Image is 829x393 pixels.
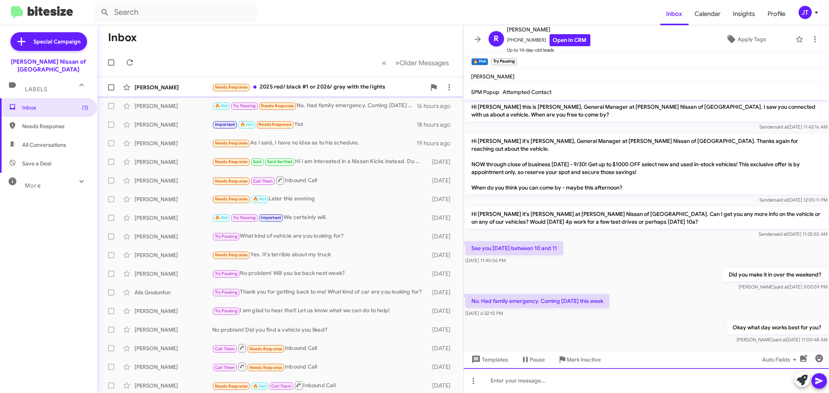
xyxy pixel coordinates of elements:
[22,122,88,130] span: Needs Response
[233,103,256,108] span: Try Pausing
[215,159,248,164] span: Needs Response
[215,103,228,108] span: 🔥 Hot
[250,365,283,370] span: Needs Response
[426,344,457,352] div: [DATE]
[792,6,820,19] button: JT
[134,270,212,278] div: [PERSON_NAME]
[215,179,248,184] span: Needs Response
[465,134,828,195] p: Hi [PERSON_NAME] it's [PERSON_NAME], General Manager at [PERSON_NAME] Nissan of [GEOGRAPHIC_DATA]...
[215,141,248,146] span: Needs Response
[134,214,212,222] div: [PERSON_NAME]
[378,55,454,71] nav: Page navigation example
[465,207,828,229] p: Hi [PERSON_NAME] it's [PERSON_NAME] at [PERSON_NAME] Nissan of [GEOGRAPHIC_DATA]. Can I get you a...
[212,101,417,110] div: No. Had family emergency. Coming [DATE] this week
[775,124,788,130] span: said at
[552,353,607,367] button: Mark Inactive
[134,363,212,371] div: [PERSON_NAME]
[464,353,515,367] button: Templates
[775,197,788,203] span: said at
[22,104,88,111] span: Inbox
[774,231,787,237] span: said at
[762,3,792,25] a: Profile
[253,159,262,164] span: Sold
[689,3,727,25] span: Calendar
[799,6,812,19] div: JT
[253,196,266,202] span: 🔥 Hot
[134,195,212,203] div: [PERSON_NAME]
[134,344,212,352] div: [PERSON_NAME]
[494,33,499,45] span: R
[22,141,66,149] span: All Conversations
[567,353,601,367] span: Mark Inactive
[261,215,281,220] span: Important
[240,122,253,127] span: 🔥 Hot
[465,100,828,122] p: Hi [PERSON_NAME] this is [PERSON_NAME], General Manager at [PERSON_NAME] Nissan of [GEOGRAPHIC_DA...
[134,121,212,129] div: [PERSON_NAME]
[212,213,426,222] div: We certainly will.
[503,89,552,96] span: Attempted Contact
[396,58,400,68] span: »
[737,337,827,343] span: [PERSON_NAME] [DATE] 11:00:48 AM
[759,197,827,203] span: Sender [DATE] 12:05:11 PM
[426,326,457,334] div: [DATE]
[212,269,426,278] div: No problem! Will you be back next week?
[212,83,426,92] div: 2025 red/ black #1 or 2026/ gray with the lights
[507,34,590,46] span: [PHONE_NUMBER]
[465,294,609,308] p: No. Had family emergency. Coming [DATE] this week
[417,121,457,129] div: 18 hours ago
[426,233,457,240] div: [DATE]
[773,337,786,343] span: said at
[426,158,457,166] div: [DATE]
[212,326,426,334] div: No problem! Did you find a vehicle you liked?
[134,177,212,184] div: [PERSON_NAME]
[417,139,457,147] div: 19 hours ago
[530,353,545,367] span: Pause
[470,353,508,367] span: Templates
[134,289,212,296] div: Alix Gnolonfon
[134,326,212,334] div: [PERSON_NAME]
[738,32,766,46] span: Apply Tags
[507,25,590,34] span: [PERSON_NAME]
[391,55,454,71] button: Next
[759,124,827,130] span: Sender [DATE] 11:42:16 AM
[212,250,426,259] div: Yes. It's terrible about my truck
[426,270,457,278] div: [DATE]
[426,382,457,390] div: [DATE]
[762,353,799,367] span: Auto Fields
[727,3,762,25] a: Insights
[465,310,503,316] span: [DATE] 6:32:10 PM
[134,233,212,240] div: [PERSON_NAME]
[426,363,457,371] div: [DATE]
[212,195,426,203] div: Later this evening
[465,257,506,263] span: [DATE] 11:45:06 PM
[471,73,515,80] span: [PERSON_NAME]
[660,3,689,25] a: Inbox
[212,157,426,166] div: Hi I am interested in a Nissan Kicks instead. Do you have them available?
[212,381,426,390] div: Inbound Call
[215,346,235,351] span: Call Them
[507,46,590,54] span: Up to 14-day-old leads
[253,384,266,389] span: 🔥 Hot
[215,365,235,370] span: Call Them
[417,102,457,110] div: 16 hours ago
[426,195,457,203] div: [DATE]
[515,353,552,367] button: Pause
[271,384,291,389] span: Call Them
[212,139,417,148] div: As I said, I have no idea as to his schedule.
[10,32,87,51] a: Special Campaign
[215,234,237,239] span: Try Pausing
[215,122,235,127] span: Important
[94,3,257,22] input: Search
[212,120,417,129] div: Yez
[426,214,457,222] div: [DATE]
[25,86,47,93] span: Labels
[426,251,457,259] div: [DATE]
[82,104,88,111] span: (1)
[212,232,426,241] div: What kind of vehicle are you looking for?
[471,89,500,96] span: SPM Popup
[700,32,792,46] button: Apply Tags
[215,215,228,220] span: 🔥 Hot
